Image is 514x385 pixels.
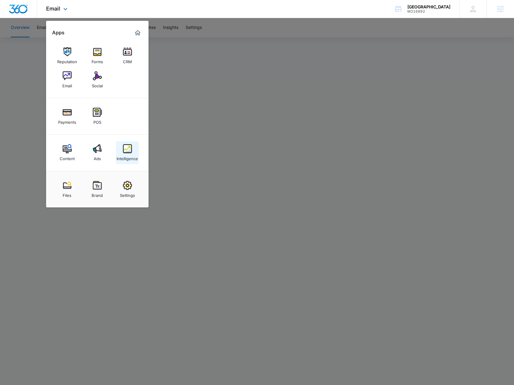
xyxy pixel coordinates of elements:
[116,178,139,201] a: Settings
[86,68,109,91] a: Social
[116,44,139,67] a: CRM
[58,117,76,125] div: Payments
[86,44,109,67] a: Forms
[62,80,72,88] div: Email
[123,56,132,64] div: CRM
[86,105,109,128] a: POS
[63,190,71,198] div: Files
[57,56,77,64] div: Reputation
[120,190,135,198] div: Settings
[92,190,103,198] div: Brand
[56,44,79,67] a: Reputation
[56,68,79,91] a: Email
[92,56,103,64] div: Forms
[56,105,79,128] a: Payments
[86,178,109,201] a: Brand
[52,30,64,36] h2: Apps
[407,5,450,9] div: account name
[94,153,101,161] div: Ads
[86,141,109,164] a: Ads
[133,28,143,38] a: Marketing 360® Dashboard
[56,141,79,164] a: Content
[92,80,103,88] div: Social
[56,178,79,201] a: Files
[93,117,101,125] div: POS
[117,153,138,161] div: Intelligence
[60,153,75,161] div: Content
[116,141,139,164] a: Intelligence
[46,5,60,12] span: Email
[407,9,450,14] div: account id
